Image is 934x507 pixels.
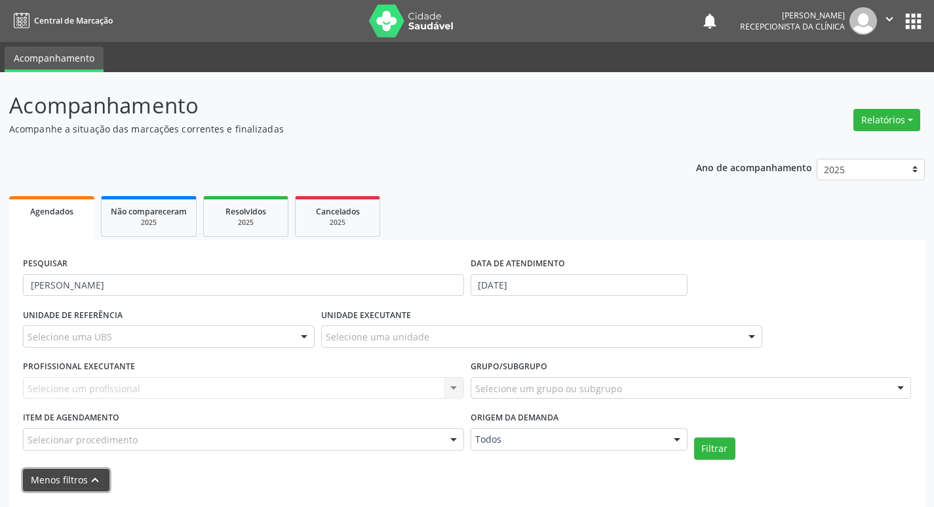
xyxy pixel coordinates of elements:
[111,218,187,228] div: 2025
[740,21,845,32] span: Recepcionista da clínica
[23,254,68,274] label: PESQUISAR
[213,218,279,228] div: 2025
[9,89,650,122] p: Acompanhamento
[28,330,112,344] span: Selecione uma UBS
[471,254,565,274] label: DATA DE ATENDIMENTO
[23,305,123,325] label: UNIDADE DE REFERÊNCIA
[316,206,360,217] span: Cancelados
[305,218,370,228] div: 2025
[225,206,266,217] span: Resolvidos
[694,437,735,460] button: Filtrar
[34,15,113,26] span: Central de Marcação
[9,10,113,31] a: Central de Marcação
[23,274,464,296] input: Nome, CNS
[111,206,187,217] span: Não compareceram
[701,12,719,30] button: notifications
[321,305,411,325] label: UNIDADE EXECUTANTE
[849,7,877,35] img: img
[877,7,902,35] button: 
[23,469,109,492] button: Menos filtroskeyboard_arrow_up
[696,159,812,175] p: Ano de acompanhamento
[5,47,104,72] a: Acompanhamento
[9,122,650,136] p: Acompanhe a situação das marcações correntes e finalizadas
[23,408,119,428] label: Item de agendamento
[475,433,661,446] span: Todos
[88,473,102,487] i: keyboard_arrow_up
[30,206,73,217] span: Agendados
[28,433,138,447] span: Selecionar procedimento
[326,330,429,344] span: Selecione uma unidade
[471,274,688,296] input: Selecione um intervalo
[23,357,135,377] label: PROFISSIONAL EXECUTANTE
[853,109,920,131] button: Relatórios
[740,10,845,21] div: [PERSON_NAME]
[471,357,547,377] label: Grupo/Subgrupo
[471,408,558,428] label: Origem da demanda
[902,10,925,33] button: apps
[475,382,622,395] span: Selecione um grupo ou subgrupo
[882,12,897,26] i: 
